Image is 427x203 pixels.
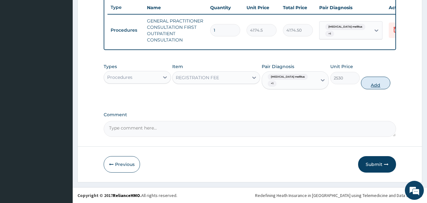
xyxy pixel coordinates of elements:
[3,136,120,158] textarea: Type your message and hit 'Enter'
[12,32,26,48] img: d_794563401_company_1708531726252_794563401
[316,1,386,14] th: Pair Diagnosis
[104,112,396,117] label: Comment
[386,1,417,14] th: Actions
[280,1,316,14] th: Total Price
[107,24,144,36] td: Procedures
[107,2,144,13] th: Type
[104,64,117,69] label: Types
[268,74,308,80] span: [MEDICAL_DATA] mellitus
[358,156,396,173] button: Submit
[104,3,119,18] div: Minimize live chat window
[77,193,141,198] strong: Copyright © 2017 .
[144,15,207,46] td: GENERAL PRACTITIONER CONSULTATION FIRST OUTPATIENT CONSULTATION
[37,61,87,125] span: We're online!
[255,192,422,199] div: Redefining Heath Insurance in [GEOGRAPHIC_DATA] using Telemedicine and Data Science!
[107,74,132,80] div: Procedures
[262,63,294,70] label: Pair Diagnosis
[207,1,243,14] th: Quantity
[243,1,280,14] th: Unit Price
[144,1,207,14] th: Name
[325,31,334,37] span: + 1
[113,193,140,198] a: RelianceHMO
[325,24,365,30] span: [MEDICAL_DATA] mellitus
[104,156,140,173] button: Previous
[361,77,390,89] button: Add
[330,63,353,70] label: Unit Price
[33,35,106,44] div: Chat with us now
[176,74,219,81] div: REGISTRATION FEE
[268,80,277,87] span: + 1
[172,63,183,70] label: Item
